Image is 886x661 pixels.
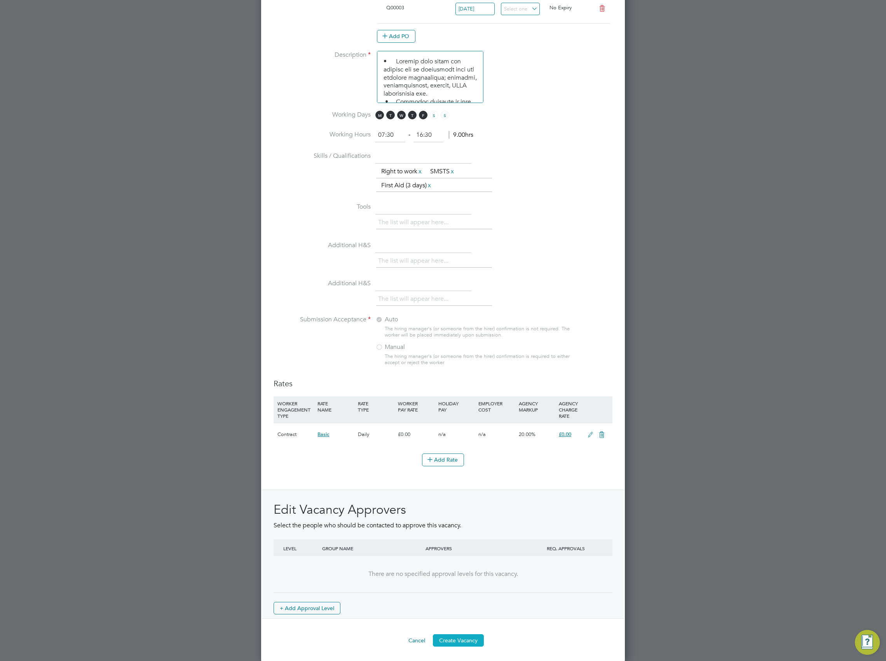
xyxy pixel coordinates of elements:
li: The list will appear here... [378,217,452,228]
div: REQ. APPROVALS [527,539,605,557]
button: Cancel [402,634,431,647]
div: HOLIDAY PAY [436,396,476,417]
label: Skills / Qualifications [274,152,371,160]
span: 9.00hrs [449,131,473,139]
span: No Expiry [549,4,572,11]
span: £0.00 [559,431,571,438]
label: Auto [375,316,473,324]
li: The list will appear here... [378,294,452,304]
div: RATE NAME [316,396,356,417]
label: Additional H&S [274,279,371,288]
button: Engage Resource Center [855,630,880,655]
span: n/a [438,431,446,438]
span: S [430,111,438,119]
li: SMSTS [427,166,458,177]
span: S [441,111,449,119]
div: £0.00 [396,423,436,446]
li: First Aid (3 days) [378,180,435,191]
a: x [427,180,432,190]
div: AGENCY CHARGE RATE [557,396,584,423]
h3: Rates [274,378,612,389]
label: Submission Acceptance [274,316,371,324]
span: Basic [317,431,329,438]
div: Contract [276,423,316,446]
div: The hiring manager's (or someone from the hirer) confirmation is required to either accept or rej... [385,353,574,366]
div: RATE TYPE [356,396,396,417]
span: 20.00% [519,431,535,438]
div: APPROVERS [424,539,527,557]
a: x [417,166,423,176]
span: Select the people who should be contacted to approve this vacancy. [274,521,461,529]
div: The hiring manager's (or someone from the hirer) confirmation is not required. The worker will be... [385,326,574,339]
label: Description [274,51,371,59]
span: F [419,111,427,119]
span: W [397,111,406,119]
li: Right to work [378,166,426,177]
div: WORKER ENGAGEMENT TYPE [276,396,316,423]
div: WORKER PAY RATE [396,396,436,417]
span: n/a [478,431,486,438]
a: x [450,166,455,176]
div: There are no specified approval levels for this vacancy. [281,570,605,578]
input: 08:00 [375,128,405,142]
label: Working Hours [274,131,371,139]
span: T [408,111,417,119]
span: M [375,111,384,119]
li: The list will appear here... [378,256,452,266]
label: Tools [274,203,371,211]
div: AGENCY MARKUP [517,396,557,417]
input: Select one [501,3,540,16]
button: Add PO [377,30,415,42]
span: T [386,111,395,119]
label: Additional H&S [274,241,371,249]
label: Manual [375,343,473,351]
button: + Add Approval Level [274,602,340,614]
button: Create Vacancy [433,634,484,647]
div: Daily [356,423,396,446]
input: Select one [455,3,495,16]
button: Add Rate [422,453,464,466]
div: LEVEL [281,539,320,557]
input: 17:00 [413,128,443,142]
div: GROUP NAME [320,539,424,557]
div: EMPLOYER COST [476,396,516,417]
span: Q00003 [386,4,404,11]
h2: Edit Vacancy Approvers [274,502,612,518]
span: ‐ [407,131,412,139]
label: Working Days [274,111,371,119]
